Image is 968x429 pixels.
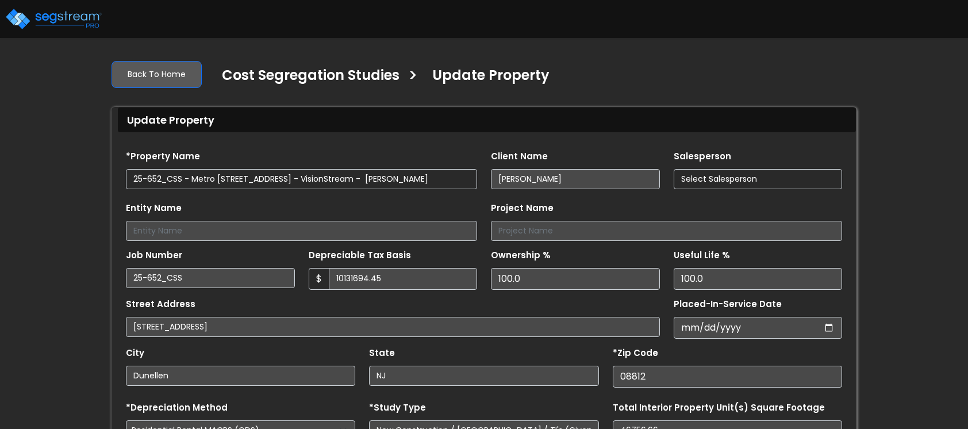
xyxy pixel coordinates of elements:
label: Project Name [491,202,554,215]
label: State [369,347,395,360]
input: Depreciation [674,268,843,290]
label: Entity Name [126,202,182,215]
h3: > [408,66,418,89]
input: 0.00 [329,268,478,290]
label: Ownership % [491,249,551,262]
h4: Cost Segregation Studies [222,67,400,87]
a: Update Property [424,67,550,91]
h4: Update Property [432,67,550,87]
label: Salesperson [674,150,731,163]
input: Ownership [491,268,660,290]
label: *Property Name [126,150,200,163]
span: $ [309,268,329,290]
label: *Depreciation Method [126,401,228,415]
label: Depreciable Tax Basis [309,249,411,262]
label: Client Name [491,150,548,163]
img: logo_pro_r.png [5,7,102,30]
label: Street Address [126,298,195,311]
label: Total Interior Property Unit(s) Square Footage [613,401,825,415]
label: *Zip Code [613,347,658,360]
input: Entity Name [126,221,477,241]
input: Street Address [126,317,660,337]
label: City [126,347,144,360]
label: Placed-In-Service Date [674,298,782,311]
label: Job Number [126,249,182,262]
input: Project Name [491,221,842,241]
a: Back To Home [112,61,202,88]
input: Client Name [491,169,660,189]
div: Update Property [118,108,856,132]
label: Useful Life % [674,249,730,262]
label: *Study Type [369,401,426,415]
a: Cost Segregation Studies [213,67,400,91]
input: Zip Code [613,366,842,388]
input: Property Name [126,169,477,189]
